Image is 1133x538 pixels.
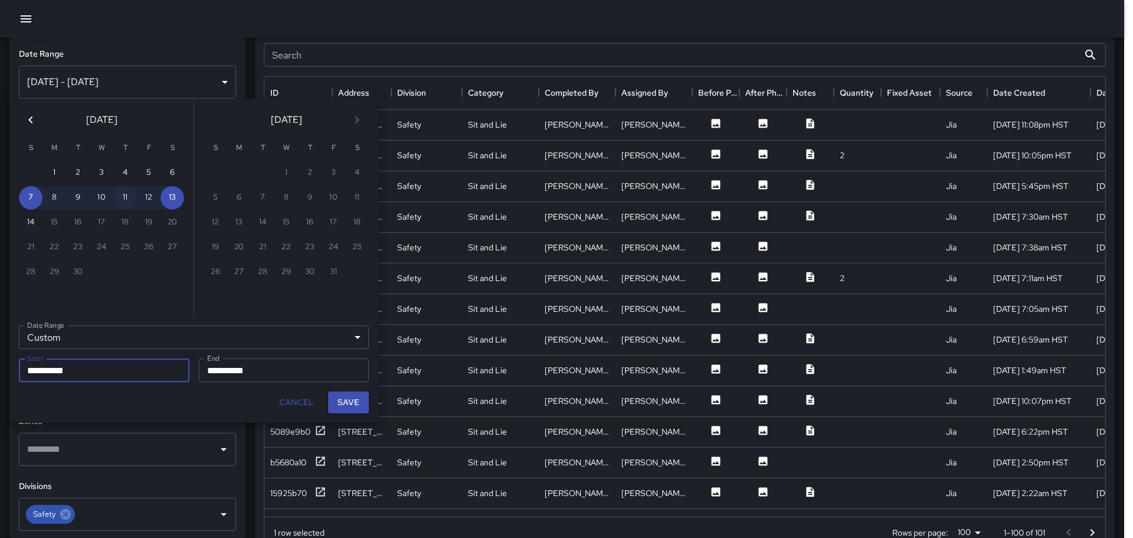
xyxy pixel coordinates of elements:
span: Wednesday [91,136,112,160]
button: 13 [161,186,184,210]
button: Cancel [274,392,319,413]
span: Sunday [20,136,41,160]
label: End [207,353,220,363]
span: Wednesday [276,136,297,160]
span: Saturday [162,136,183,160]
span: [DATE] [271,112,302,128]
button: 9 [66,186,90,210]
span: Thursday [299,136,320,160]
span: Friday [323,136,344,160]
label: Start [27,353,43,363]
button: 8 [42,186,66,210]
button: Save [328,392,369,413]
button: 12 [137,186,161,210]
button: 2 [66,161,90,185]
button: 6 [161,161,184,185]
button: 14 [19,211,42,234]
span: Monday [228,136,250,160]
button: 10 [90,186,113,210]
span: Friday [138,136,159,160]
button: 1 [42,161,66,185]
span: Monday [44,136,65,160]
span: Tuesday [67,136,89,160]
span: Sunday [205,136,226,160]
button: 4 [113,161,137,185]
div: Custom [19,325,369,349]
button: 11 [113,186,137,210]
span: Saturday [346,136,368,160]
span: [DATE] [86,112,117,128]
span: Tuesday [252,136,273,160]
span: Thursday [114,136,136,160]
button: 3 [90,161,113,185]
button: 7 [19,186,42,210]
button: Previous month [19,108,42,132]
label: Date Range [27,320,64,330]
button: 5 [137,161,161,185]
